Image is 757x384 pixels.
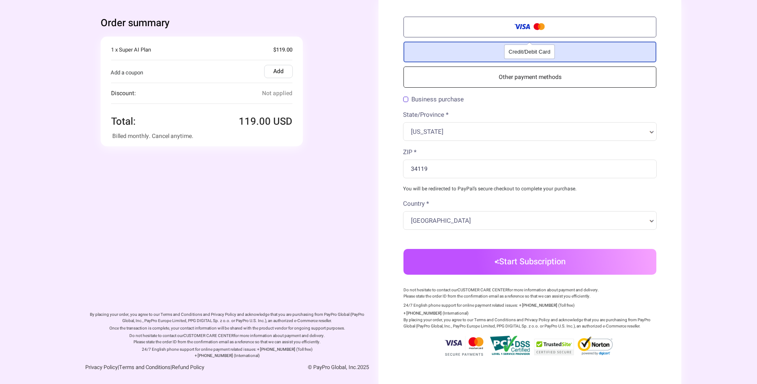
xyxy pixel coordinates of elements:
button: Start Subscription [403,249,656,275]
div: Credit/Debit Card [505,45,554,59]
b: + [PHONE_NUMBER] [403,310,442,316]
b: + [PHONE_NUMBER] [195,353,233,359]
p: By placing your order, you agree to our Terms and Conditions and Privacy Policy and acknowledge t... [86,312,368,324]
span: (Toll free) [558,303,574,308]
a: CUSTOMER CARE CENTER [458,287,508,293]
a: Terms and Conditions [119,363,171,371]
span: 119 [239,114,271,129]
label: Country * [403,199,429,209]
p: Do not hesitate to contact our for more information about payment and delivery. Please state the ... [86,333,368,345]
i: .00 [256,114,271,129]
span: (International) [443,310,468,316]
p: Do not hesitate to contact our for more information about payment and delivery. Please state the ... [403,287,656,300]
span: 1 x Super AI Plan [111,46,151,54]
div: Billed monthly. Cancel anytime. [112,132,291,140]
span: USD [273,114,292,129]
span: (International) [234,353,260,359]
p: 24/7 English phone support for online payment related issues: [403,303,518,308]
span: Total: [111,114,136,129]
p: | | [85,363,272,372]
span: $119.00 [273,46,292,54]
b: + [PHONE_NUMBER] [519,303,557,308]
div: Order summary [101,17,354,30]
b: + [PHONE_NUMBER] [257,347,295,352]
label: Add [264,65,293,78]
a: [GEOGRAPHIC_DATA] [411,217,656,227]
p: Once the transaction is complete, your contact information will be shared with the product vendor... [86,325,368,332]
a: Other payment methods [403,66,656,88]
span: Not applied [262,89,292,98]
span: [GEOGRAPHIC_DATA] [411,217,646,225]
p: 24/7 English phone support for online payment related issues: [142,347,256,352]
a: CUSTOMER CARE CENTER [183,333,234,339]
label: State/Province * [403,110,448,120]
a: Refund Policy [172,363,204,371]
span: Add a coupon [111,69,143,77]
span: (Toll free) [296,347,312,352]
span: [US_STATE] [411,128,646,136]
a: Privacy Policy [85,363,118,371]
a: [US_STATE] [411,128,656,138]
label: Business purchase [403,96,464,103]
label: ZIP * [403,148,416,157]
img: icon [495,259,499,264]
span: Discount: [111,89,136,98]
span: © PayPro Global, Inc. [308,363,369,371]
p: By placing your order, you agree to our Terms and Conditions and Privacy Policy and acknowledge t... [403,317,656,330]
span: 2025 [357,363,369,371]
div: You will be redirected to PayPal’s secure checkout to complete your purchase. [397,185,663,192]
